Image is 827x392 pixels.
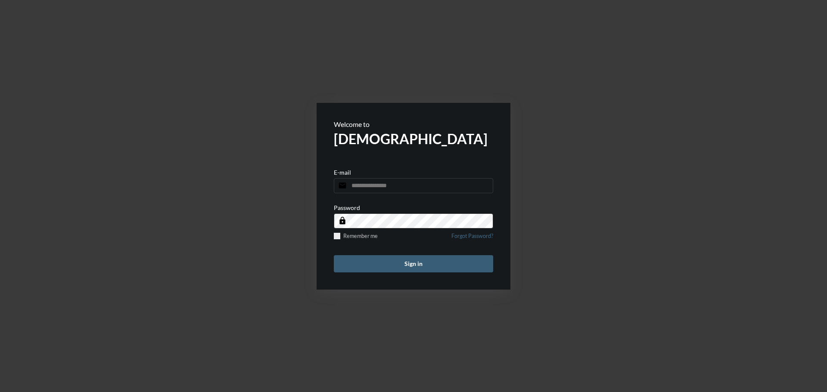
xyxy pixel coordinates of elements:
[451,233,493,244] a: Forgot Password?
[334,130,493,147] h2: [DEMOGRAPHIC_DATA]
[334,233,378,239] label: Remember me
[334,204,360,211] p: Password
[334,255,493,272] button: Sign in
[334,120,493,128] p: Welcome to
[334,169,351,176] p: E-mail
